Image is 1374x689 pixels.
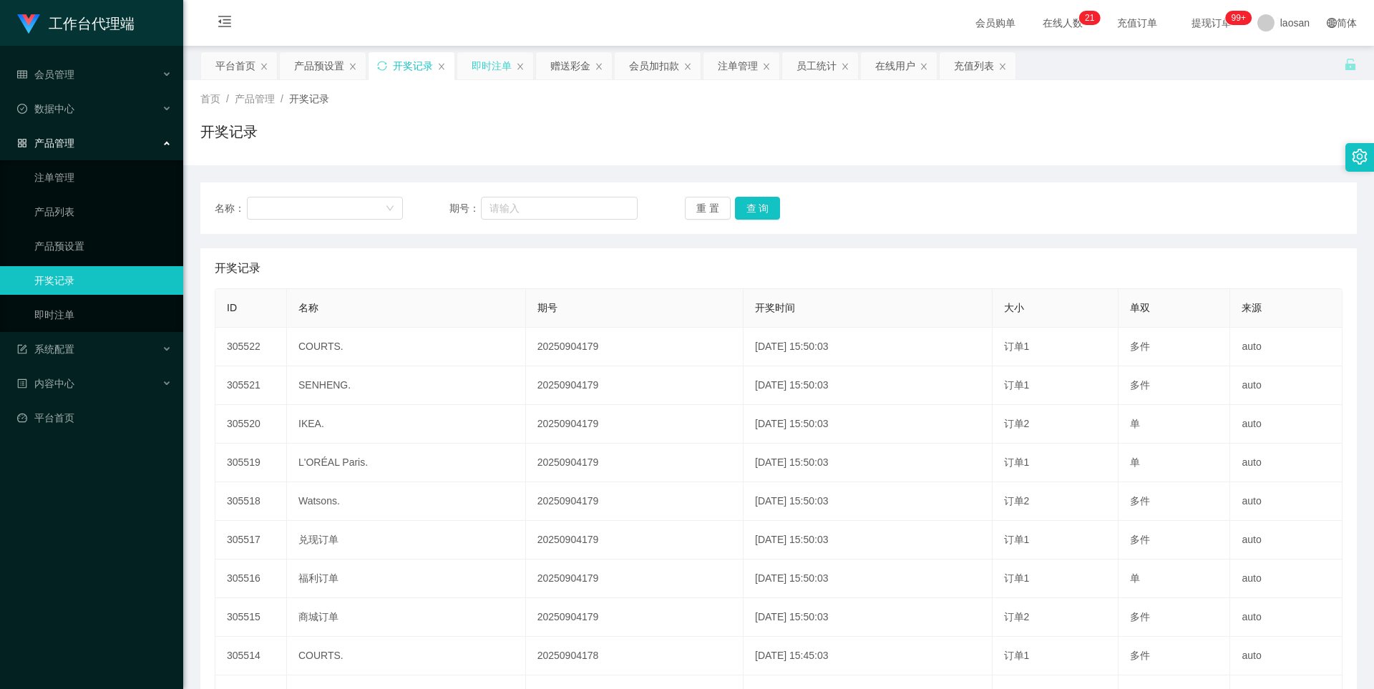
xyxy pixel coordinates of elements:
[215,598,287,637] td: 305515
[1004,379,1030,391] span: 订单1
[49,1,135,47] h1: 工作台代理端
[34,266,172,295] a: 开奖记录
[1230,482,1343,521] td: auto
[744,366,993,405] td: [DATE] 15:50:03
[1344,58,1357,71] i: 图标: unlock
[200,121,258,142] h1: 开奖记录
[526,444,744,482] td: 20250904179
[17,69,74,80] span: 会员管理
[1242,302,1262,313] span: 来源
[34,163,172,192] a: 注单管理
[287,328,526,366] td: COURTS.
[526,482,744,521] td: 20250904179
[1327,18,1337,28] i: 图标: global
[1130,534,1150,545] span: 多件
[200,93,220,104] span: 首页
[526,521,744,559] td: 20250904179
[735,197,781,220] button: 查 询
[34,300,172,329] a: 即时注单
[215,366,287,405] td: 305521
[437,62,446,71] i: 图标: close
[287,598,526,637] td: 商城订单
[1090,11,1095,25] p: 1
[17,69,27,79] i: 图标: table
[17,378,27,389] i: 图标: profile
[1079,11,1100,25] sup: 21
[516,62,525,71] i: 图标: close
[744,405,993,444] td: [DATE] 15:50:03
[1130,379,1150,391] span: 多件
[744,444,993,482] td: [DATE] 15:50:03
[629,52,679,79] div: 会员加扣款
[287,405,526,444] td: IKEA.
[281,93,283,104] span: /
[215,521,287,559] td: 305517
[1230,444,1343,482] td: auto
[17,137,74,149] span: 产品管理
[1004,456,1030,468] span: 订单1
[215,559,287,598] td: 305516
[226,93,229,104] span: /
[17,404,172,432] a: 图标: dashboard平台首页
[17,343,74,355] span: 系统配置
[17,378,74,389] span: 内容中心
[744,637,993,675] td: [DATE] 15:45:03
[526,598,744,637] td: 20250904179
[685,197,731,220] button: 重 置
[17,17,135,29] a: 工作台代理端
[287,444,526,482] td: L'ORÉAL Paris.
[1230,521,1343,559] td: auto
[526,328,744,366] td: 20250904179
[200,1,249,47] i: 图标: menu-fold
[17,103,74,114] span: 数据中心
[744,598,993,637] td: [DATE] 15:50:03
[762,62,771,71] i: 图标: close
[1130,456,1140,468] span: 单
[1230,405,1343,444] td: auto
[998,62,1007,71] i: 图标: close
[1130,341,1150,352] span: 多件
[472,52,512,79] div: 即时注单
[386,204,394,214] i: 图标: down
[1004,302,1024,313] span: 大小
[287,482,526,521] td: Watsons.
[215,482,287,521] td: 305518
[1230,598,1343,637] td: auto
[287,559,526,598] td: 福利订单
[718,52,758,79] div: 注单管理
[744,521,993,559] td: [DATE] 15:50:03
[1230,366,1343,405] td: auto
[1130,611,1150,622] span: 多件
[215,328,287,366] td: 305522
[287,366,526,405] td: SENHENG.
[1130,650,1150,661] span: 多件
[215,405,287,444] td: 305520
[215,637,287,675] td: 305514
[1230,637,1343,675] td: auto
[796,52,837,79] div: 员工统计
[349,62,357,71] i: 图标: close
[227,302,237,313] span: ID
[683,62,692,71] i: 图标: close
[537,302,557,313] span: 期号
[1004,341,1030,352] span: 订单1
[875,52,915,79] div: 在线用户
[1036,18,1090,28] span: 在线人数
[17,14,40,34] img: logo.9652507e.png
[755,302,795,313] span: 开奖时间
[1004,418,1030,429] span: 订单2
[1130,495,1150,507] span: 多件
[393,52,433,79] div: 开奖记录
[1110,18,1164,28] span: 充值订单
[595,62,603,71] i: 图标: close
[1004,650,1030,661] span: 订单1
[294,52,344,79] div: 产品预设置
[287,521,526,559] td: 兑现订单
[526,559,744,598] td: 20250904179
[1130,418,1140,429] span: 单
[526,637,744,675] td: 20250904178
[526,366,744,405] td: 20250904179
[1130,572,1140,584] span: 单
[449,201,481,216] span: 期号：
[1004,611,1030,622] span: 订单2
